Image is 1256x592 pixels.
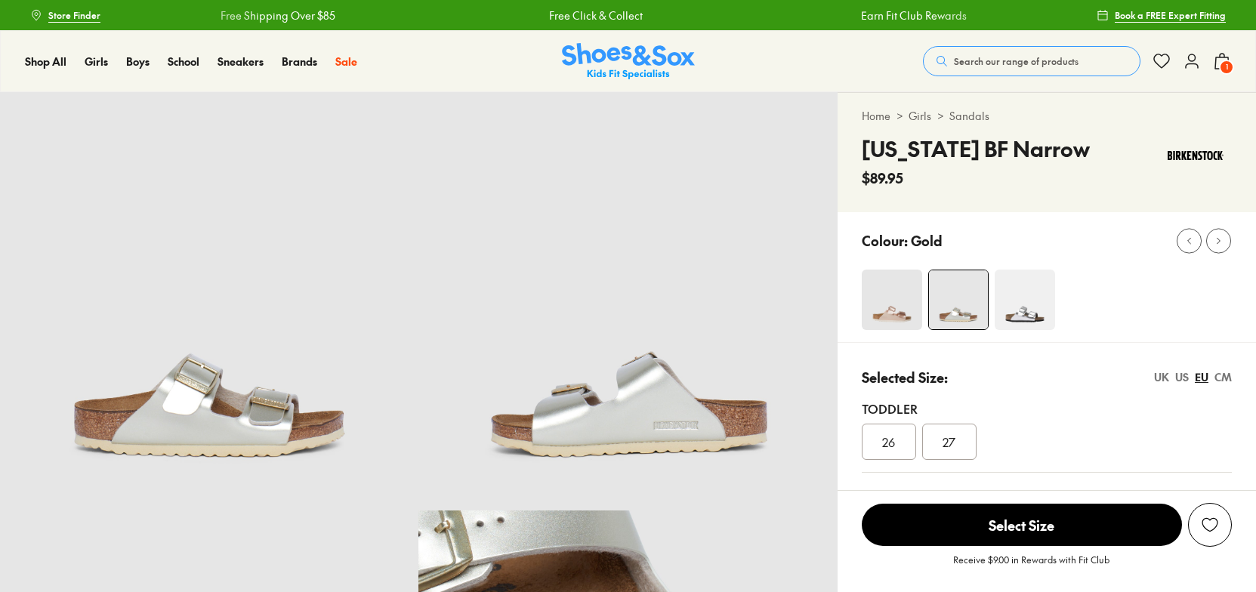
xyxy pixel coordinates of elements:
a: Home [862,108,890,124]
div: > > [862,108,1232,124]
span: 26 [882,433,895,451]
a: School [168,54,199,69]
button: 1 [1213,45,1231,78]
span: Select Size [862,504,1182,546]
a: Book a FREE Expert Fitting [1097,2,1226,29]
span: Store Finder [48,8,100,22]
div: US [1175,369,1189,385]
button: Search our range of products [923,46,1140,76]
a: Girls [909,108,931,124]
a: Shop All [25,54,66,69]
img: 5-342093_1 [418,92,837,510]
a: Free Shipping Over $85 [221,8,335,23]
p: Selected Size: [862,367,948,387]
p: Colour: [862,230,908,251]
div: CM [1214,369,1232,385]
a: Free Click & Collect [549,8,643,23]
p: Receive $9.00 in Rewards with Fit Club [953,553,1109,580]
h4: [US_STATE] BF Narrow [862,133,1090,165]
a: Sneakers [218,54,264,69]
button: Select Size [862,503,1182,547]
img: 5_1 [862,270,922,330]
a: Earn Fit Club Rewards [861,8,967,23]
div: EU [1195,369,1208,385]
span: Search our range of products [954,54,1079,68]
div: Younger [862,485,1232,503]
a: Shoes & Sox [562,43,695,80]
a: Brands [282,54,317,69]
a: Store Finder [30,2,100,29]
button: Add to Wishlist [1188,503,1232,547]
span: 27 [943,433,955,451]
img: Vendor logo [1159,133,1232,178]
a: Girls [85,54,108,69]
p: Gold [911,230,943,251]
img: SNS_Logo_Responsive.svg [562,43,695,80]
a: Sandals [949,108,989,124]
span: Book a FREE Expert Fitting [1115,8,1226,22]
div: Toddler [862,399,1232,418]
span: $89.95 [862,168,903,188]
a: Boys [126,54,150,69]
div: UK [1154,369,1169,385]
img: 4-342092_1 [929,270,988,329]
img: 4-549328_1 [995,270,1055,330]
a: Sale [335,54,357,69]
span: 1 [1219,60,1234,75]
